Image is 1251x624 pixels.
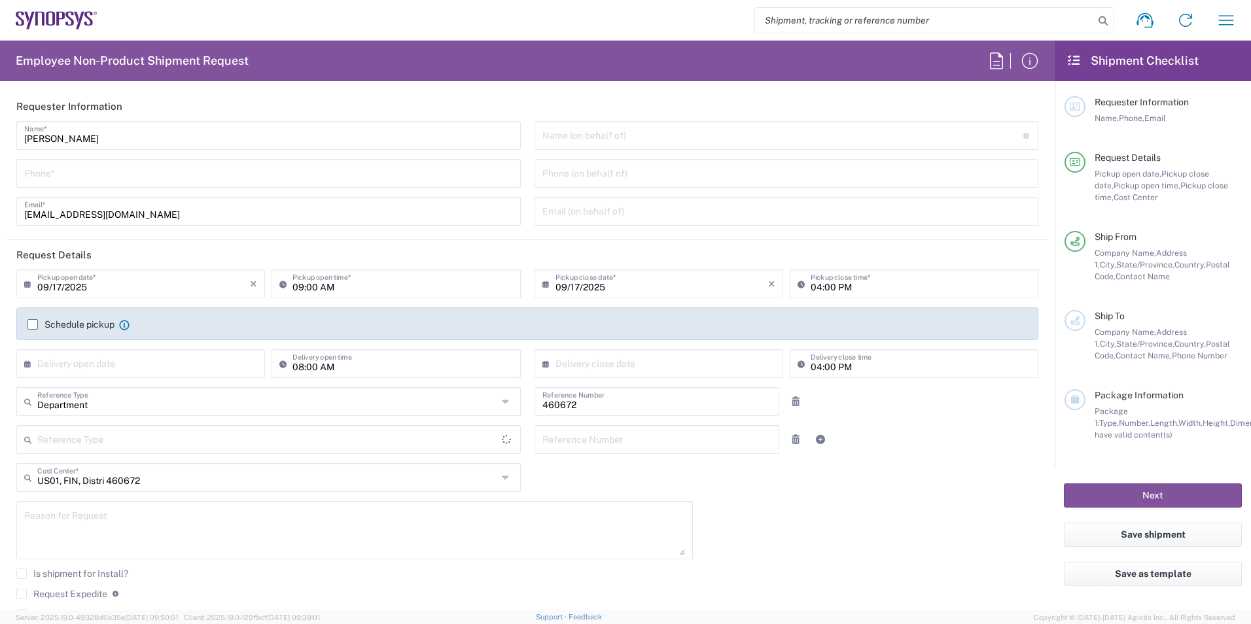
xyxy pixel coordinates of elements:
span: City, [1100,260,1116,269]
span: Client: 2025.19.0-129fbcf [184,614,320,621]
span: Width, [1178,418,1203,428]
span: Phone, [1119,113,1144,123]
span: Name, [1095,113,1119,123]
button: Save shipment [1064,523,1242,547]
a: Feedback [569,613,602,621]
span: Contact Name [1116,271,1170,281]
span: Height, [1203,418,1230,428]
span: State/Province, [1116,260,1174,269]
span: Number, [1119,418,1150,428]
span: Country, [1174,260,1206,269]
span: Country, [1174,339,1206,349]
a: Support [536,613,569,621]
label: Schedule pickup [27,319,115,330]
label: Is shipment for Install? [16,568,128,579]
span: Server: 2025.19.0-49328d0a35e [16,614,178,621]
span: Package 1: [1095,406,1128,428]
input: Shipment, tracking or reference number [755,8,1094,33]
span: Cost Center [1114,192,1158,202]
span: Ship To [1095,311,1125,321]
span: Length, [1150,418,1178,428]
i: × [768,273,775,294]
h2: Shipment Checklist [1066,53,1199,69]
span: Phone Number [1172,351,1227,360]
button: Save as template [1064,562,1242,586]
span: State/Province, [1116,339,1174,349]
a: Remove Reference [786,392,805,411]
h2: Requester Information [16,100,122,113]
span: Package Information [1095,390,1184,400]
h2: Employee Non-Product Shipment Request [16,53,249,69]
h2: Request Details [16,249,92,262]
span: Requester Information [1095,97,1189,107]
button: Next [1064,483,1242,508]
span: Company Name, [1095,248,1156,258]
span: Copyright © [DATE]-[DATE] Agistix Inc., All Rights Reserved [1034,612,1235,623]
span: Pickup open time, [1114,181,1180,190]
label: Return label required [16,609,121,619]
span: Ship From [1095,232,1136,242]
span: Request Details [1095,152,1161,163]
span: City, [1100,339,1116,349]
a: Remove Reference [786,430,805,449]
span: Company Name, [1095,327,1156,337]
span: [DATE] 09:50:51 [125,614,178,621]
i: × [250,273,257,294]
span: Contact Name, [1116,351,1172,360]
label: Request Expedite [16,589,107,599]
span: Pickup open date, [1095,169,1161,179]
a: Add Reference [811,430,830,449]
span: Email [1144,113,1166,123]
span: Type, [1099,418,1119,428]
span: [DATE] 09:39:01 [267,614,320,621]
